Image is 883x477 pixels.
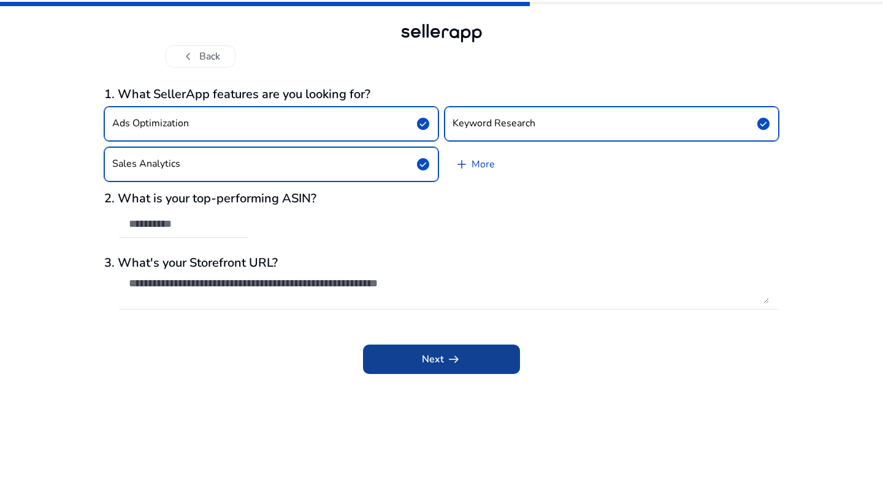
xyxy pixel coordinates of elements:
[104,87,779,102] h3: 1. What SellerApp features are you looking for?
[104,107,438,141] button: Ads Optimizationcheck_circle
[416,157,430,172] span: check_circle
[422,352,461,367] span: Next
[454,157,469,172] span: add
[104,191,779,206] h3: 2. What is your top-performing ASIN?
[112,118,189,129] h4: Ads Optimization
[363,345,520,374] button: Nextarrow_right_alt
[416,116,430,131] span: check_circle
[445,107,779,141] button: Keyword Researchcheck_circle
[445,147,505,181] a: More
[112,158,180,170] h4: Sales Analytics
[104,147,438,181] button: Sales Analyticscheck_circle
[453,118,535,129] h4: Keyword Research
[756,116,771,131] span: check_circle
[181,49,196,64] span: chevron_left
[104,256,779,270] h3: 3. What's your Storefront URL?
[446,352,461,367] span: arrow_right_alt
[166,45,235,67] button: chevron_leftBack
